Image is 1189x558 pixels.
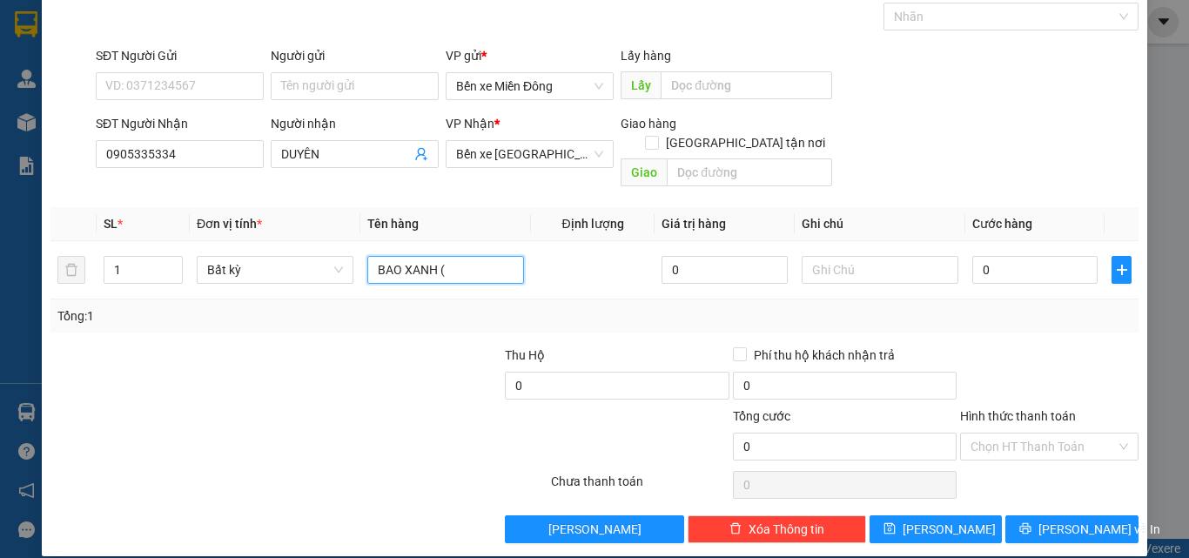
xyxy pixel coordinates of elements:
[621,158,667,186] span: Giao
[662,256,787,284] input: 0
[96,114,264,133] div: SĐT Người Nhận
[271,114,439,133] div: Người nhận
[549,472,731,502] div: Chưa thanh toán
[96,46,264,65] div: SĐT Người Gửi
[271,46,439,65] div: Người gửi
[795,207,965,241] th: Ghi chú
[621,71,661,99] span: Lấy
[456,73,603,99] span: Bến xe Miền Đông
[104,217,118,231] span: SL
[729,522,742,536] span: delete
[659,133,832,152] span: [GEOGRAPHIC_DATA] tận nơi
[1112,256,1132,284] button: plus
[207,257,343,283] span: Bất kỳ
[747,346,902,365] span: Phí thu hộ khách nhận trả
[367,256,524,284] input: VD: Bàn, Ghế
[456,141,603,167] span: Bến xe Quảng Ngãi
[972,217,1032,231] span: Cước hàng
[561,217,623,231] span: Định lượng
[883,522,896,536] span: save
[57,306,460,326] div: Tổng: 1
[414,147,428,161] span: user-add
[446,117,494,131] span: VP Nhận
[446,46,614,65] div: VP gửi
[197,217,262,231] span: Đơn vị tính
[688,515,866,543] button: deleteXóa Thông tin
[505,348,545,362] span: Thu Hộ
[57,256,85,284] button: delete
[1038,520,1160,539] span: [PERSON_NAME] và In
[621,49,671,63] span: Lấy hàng
[662,217,726,231] span: Giá trị hàng
[802,256,958,284] input: Ghi Chú
[367,217,419,231] span: Tên hàng
[1019,522,1031,536] span: printer
[667,158,832,186] input: Dọc đường
[903,520,996,539] span: [PERSON_NAME]
[870,515,1003,543] button: save[PERSON_NAME]
[548,520,642,539] span: [PERSON_NAME]
[733,409,790,423] span: Tổng cước
[505,515,683,543] button: [PERSON_NAME]
[1005,515,1139,543] button: printer[PERSON_NAME] và In
[1112,263,1131,277] span: plus
[960,409,1076,423] label: Hình thức thanh toán
[621,117,676,131] span: Giao hàng
[749,520,824,539] span: Xóa Thông tin
[661,71,832,99] input: Dọc đường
